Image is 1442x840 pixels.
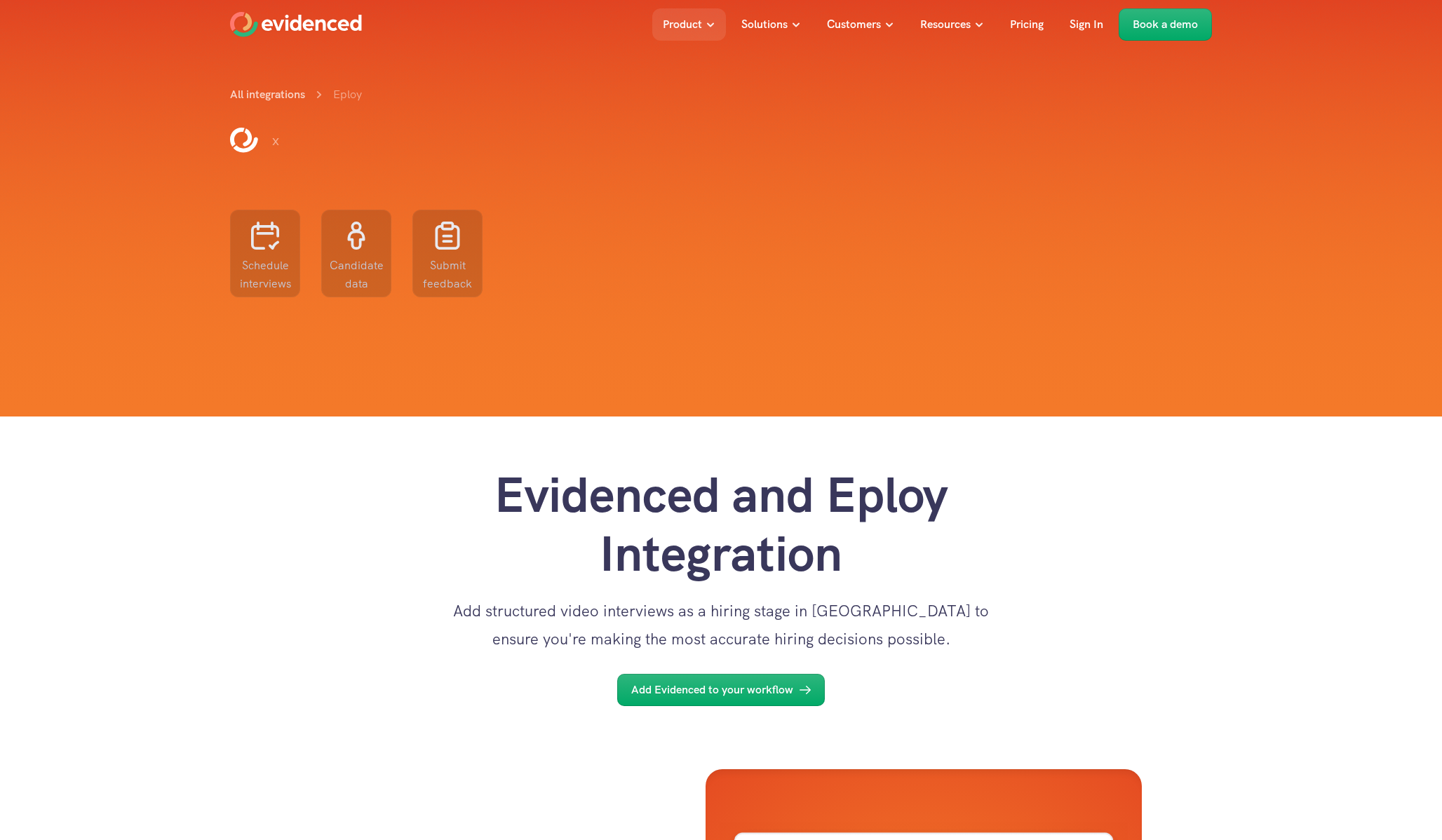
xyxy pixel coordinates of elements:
p: Sign In [1070,15,1103,34]
a: All integrations [230,87,305,102]
p: Add Evidenced to your workflow [631,681,793,699]
a: Add Evidenced to your workflow [617,674,825,706]
p: Solutions [741,15,788,34]
a: Book a demo [1119,8,1212,41]
p: Resources [920,15,971,34]
a: Sign In [1059,8,1114,41]
p: Add structured video interviews as a hiring stage in [GEOGRAPHIC_DATA] to ensure you're making th... [440,597,1002,653]
p: Candidate data [328,257,384,292]
h1: Evidenced and Eploy Integration [440,466,1002,583]
a: Home [230,12,362,37]
p: Product [663,15,702,34]
p: Eploy [333,86,362,104]
p: Submit feedback [419,257,476,292]
a: Pricing [999,8,1054,41]
p: Pricing [1010,15,1044,34]
p: Book a demo [1133,15,1198,34]
p: Schedule interviews [237,257,293,292]
p: Customers [827,15,881,34]
h5: x [272,129,279,151]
